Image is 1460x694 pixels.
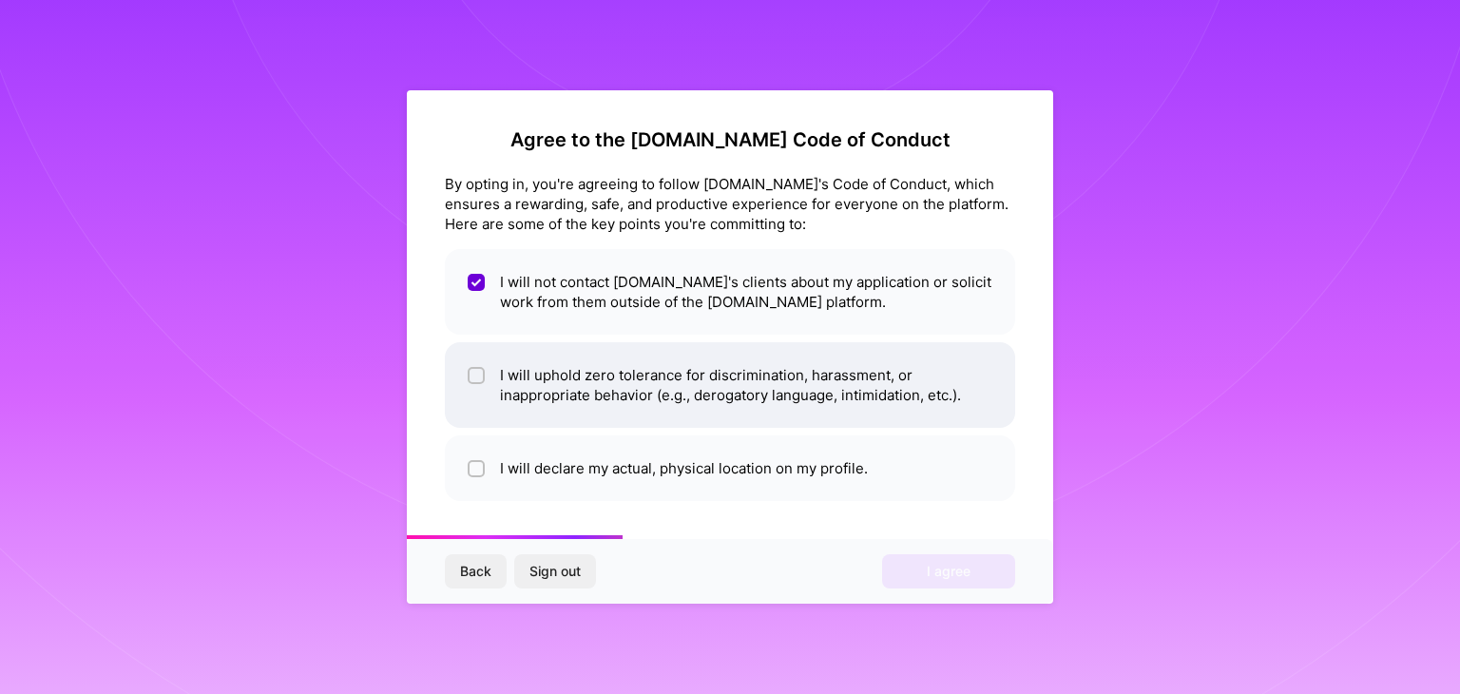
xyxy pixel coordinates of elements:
[529,562,581,581] span: Sign out
[460,562,491,581] span: Back
[514,554,596,588] button: Sign out
[445,249,1015,335] li: I will not contact [DOMAIN_NAME]'s clients about my application or solicit work from them outside...
[445,174,1015,234] div: By opting in, you're agreeing to follow [DOMAIN_NAME]'s Code of Conduct, which ensures a rewardin...
[445,128,1015,151] h2: Agree to the [DOMAIN_NAME] Code of Conduct
[445,342,1015,428] li: I will uphold zero tolerance for discrimination, harassment, or inappropriate behavior (e.g., der...
[445,554,507,588] button: Back
[445,435,1015,501] li: I will declare my actual, physical location on my profile.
